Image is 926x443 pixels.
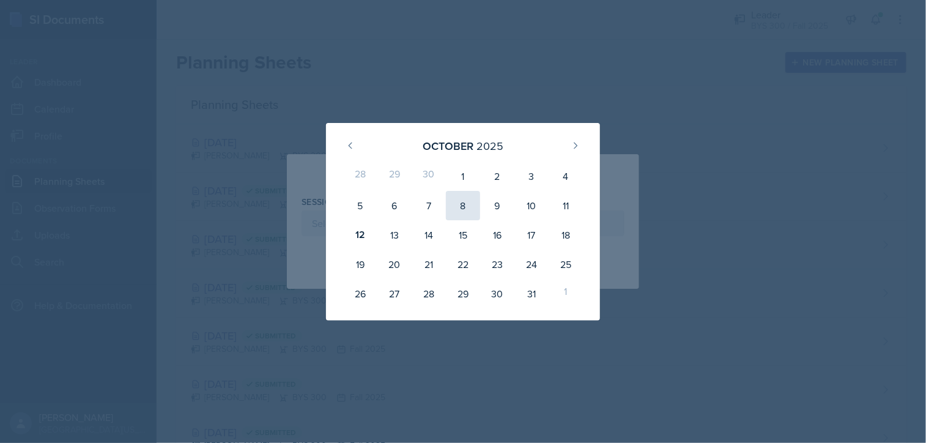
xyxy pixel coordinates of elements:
[343,191,377,220] div: 5
[514,279,549,308] div: 31
[514,191,549,220] div: 10
[476,138,503,154] div: 2025
[446,220,480,250] div: 15
[343,162,377,191] div: 28
[412,191,446,220] div: 7
[412,162,446,191] div: 30
[377,162,412,191] div: 29
[377,250,412,279] div: 20
[514,162,549,191] div: 3
[480,191,514,220] div: 9
[514,220,549,250] div: 17
[514,250,549,279] div: 24
[343,279,377,308] div: 26
[446,191,480,220] div: 8
[549,220,583,250] div: 18
[549,191,583,220] div: 11
[343,250,377,279] div: 19
[412,250,446,279] div: 21
[549,279,583,308] div: 1
[412,220,446,250] div: 14
[423,138,473,154] div: October
[446,279,480,308] div: 29
[549,162,583,191] div: 4
[480,162,514,191] div: 2
[480,220,514,250] div: 16
[446,162,480,191] div: 1
[377,191,412,220] div: 6
[549,250,583,279] div: 25
[480,279,514,308] div: 30
[377,220,412,250] div: 13
[412,279,446,308] div: 28
[377,279,412,308] div: 27
[446,250,480,279] div: 22
[480,250,514,279] div: 23
[343,220,377,250] div: 12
